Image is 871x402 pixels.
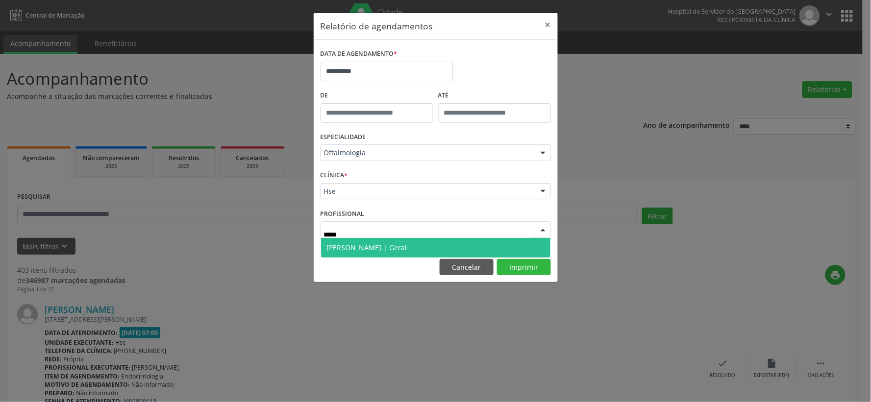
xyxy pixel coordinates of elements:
[321,47,398,62] label: DATA DE AGENDAMENTO
[440,259,494,276] button: Cancelar
[497,259,551,276] button: Imprimir
[324,187,531,196] span: Hse
[321,20,433,32] h5: Relatório de agendamentos
[321,168,348,183] label: CLÍNICA
[327,243,407,252] span: [PERSON_NAME] | Geral
[321,88,433,103] label: De
[538,13,558,37] button: Close
[321,206,365,221] label: PROFISSIONAL
[438,88,551,103] label: ATÉ
[321,130,366,145] label: ESPECIALIDADE
[324,148,531,158] span: Oftalmologia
